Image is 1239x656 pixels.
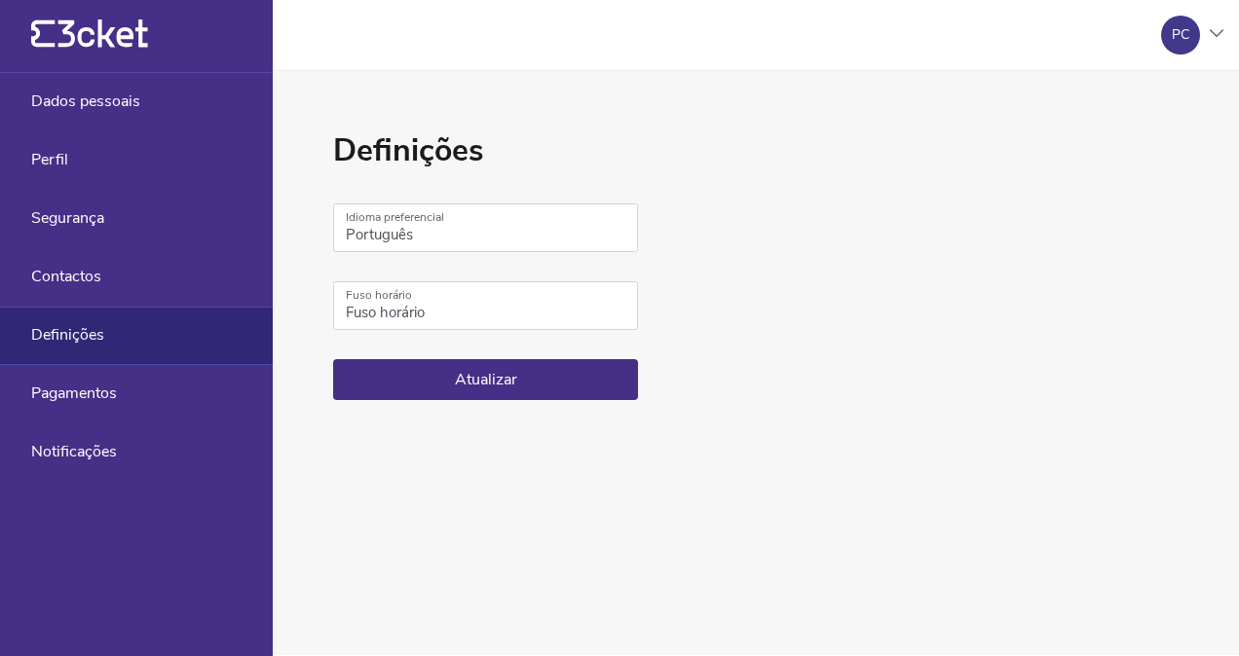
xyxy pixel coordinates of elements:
button: Atualizar [333,359,638,400]
h1: Definições [333,129,638,172]
span: Dados pessoais [31,92,140,110]
g: {' '} [31,20,55,48]
span: Pagamentos [31,384,117,402]
div: PC [1172,27,1189,43]
span: Definições [31,326,104,344]
span: Notificações [31,443,117,460]
span: Segurança [31,209,104,227]
a: {' '} [31,39,148,53]
span: Contactos [31,268,101,285]
span: Perfil [31,151,68,168]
